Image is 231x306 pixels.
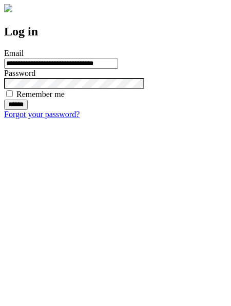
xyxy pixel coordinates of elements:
[4,69,35,78] label: Password
[4,49,24,58] label: Email
[16,90,65,99] label: Remember me
[4,4,12,12] img: logo-4e3dc11c47720685a147b03b5a06dd966a58ff35d612b21f08c02c0306f2b779.png
[4,110,80,119] a: Forgot your password?
[4,25,227,39] h2: Log in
